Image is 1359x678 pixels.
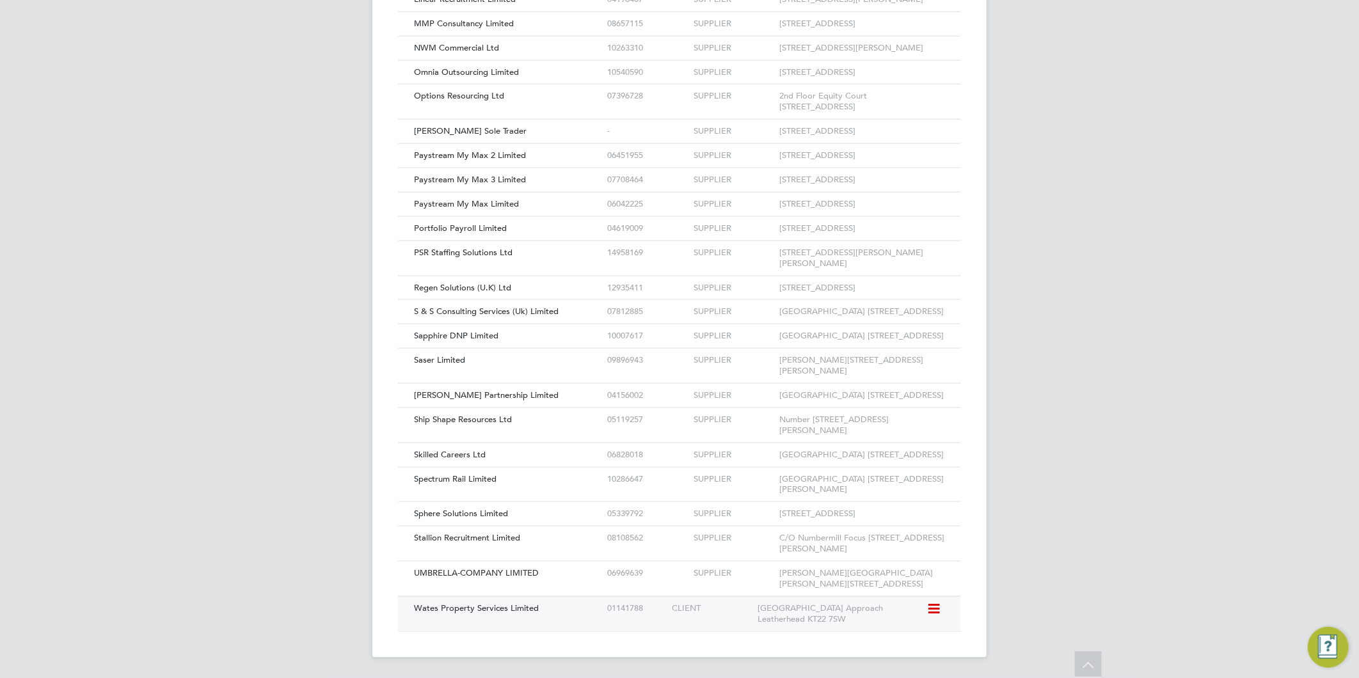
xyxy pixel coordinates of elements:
div: [STREET_ADDRESS] [776,61,948,84]
div: [STREET_ADDRESS] [776,12,948,36]
span: Stallion Recruitment Limited [414,532,520,543]
div: 10007617 [604,324,690,348]
div: 04156002 [604,384,690,407]
div: CLIENT [669,597,754,620]
div: SUPPLIER [690,502,776,526]
span: MMP Consultancy Limited [414,18,514,29]
span: UMBRELLA-COMPANY LIMITED [414,567,539,578]
span: [PERSON_NAME] Partnership Limited [414,390,559,400]
div: [GEOGRAPHIC_DATA] [STREET_ADDRESS] [776,300,948,324]
div: 07708464 [604,168,690,192]
span: NWM Commercial Ltd [414,42,499,53]
span: Wates Property Services Limited [414,603,539,613]
span: Sphere Solutions Limited [414,508,508,519]
div: C/O Numbermill Focus [STREET_ADDRESS][PERSON_NAME] [776,526,948,561]
div: 2nd Floor Equity Court [STREET_ADDRESS] [776,84,948,119]
div: SUPPLIER [690,84,776,108]
div: 05339792 [604,502,690,526]
a: Regen Solutions (U.K) Ltd12935411SUPPLIER[STREET_ADDRESS] [411,276,948,287]
div: 10540590 [604,61,690,84]
div: 14958169 [604,241,690,265]
div: 07812885 [604,300,690,324]
div: 06451955 [604,144,690,168]
a: Paystream My Max 2 Limited06451955SUPPLIER[STREET_ADDRESS] [411,143,948,154]
div: [PERSON_NAME][GEOGRAPHIC_DATA] [PERSON_NAME][STREET_ADDRESS] [776,562,948,596]
a: Sphere Solutions Limited05339792SUPPLIER[STREET_ADDRESS] [411,501,948,512]
div: 10263310 [604,36,690,60]
div: 08657115 [604,12,690,36]
a: Paystream My Max 3 Limited07708464SUPPLIER[STREET_ADDRESS] [411,168,948,178]
div: 06969639 [604,562,690,585]
div: SUPPLIER [690,217,776,240]
span: Ship Shape Resources Ltd [414,414,512,425]
span: Spectrum Rail Limited [414,473,497,484]
a: Skilled Careers Ltd06828018SUPPLIER[GEOGRAPHIC_DATA] [STREET_ADDRESS] [411,443,948,453]
div: [STREET_ADDRESS][PERSON_NAME] [776,36,948,60]
span: Regen Solutions (U.K) Ltd [414,282,511,293]
a: PSR Staffing Solutions Ltd14958169SUPPLIER[STREET_ADDRESS][PERSON_NAME][PERSON_NAME] [411,240,948,251]
div: SUPPLIER [690,468,776,491]
a: MMP Consultancy Limited08657115SUPPLIER[STREET_ADDRESS] [411,12,948,22]
a: Saser Limited09896943SUPPLIER[PERSON_NAME][STREET_ADDRESS][PERSON_NAME] [411,348,948,359]
span: Omnia Outsourcing Limited [414,67,519,77]
a: Omnia Outsourcing Limited10540590SUPPLIER[STREET_ADDRESS] [411,60,948,71]
div: [GEOGRAPHIC_DATA] Approach Leatherhead KT22 7SW [755,597,927,631]
span: Options Resourcing Ltd [414,90,504,101]
a: Stallion Recruitment Limited08108562SUPPLIERC/O Numbermill Focus [STREET_ADDRESS][PERSON_NAME] [411,526,948,537]
div: [PERSON_NAME][STREET_ADDRESS][PERSON_NAME] [776,349,948,383]
div: SUPPLIER [690,168,776,192]
div: 07396728 [604,84,690,108]
span: Paystream My Max 2 Limited [414,150,526,161]
a: [PERSON_NAME] Sole Trader-SUPPLIER[STREET_ADDRESS] [411,119,948,130]
div: 10286647 [604,468,690,491]
a: Spectrum Rail Limited10286647SUPPLIER[GEOGRAPHIC_DATA] [STREET_ADDRESS][PERSON_NAME] [411,467,948,478]
a: Paystream My Max Limited06042225SUPPLIER[STREET_ADDRESS] [411,192,948,203]
div: 01141788 [604,597,669,620]
div: [GEOGRAPHIC_DATA] [STREET_ADDRESS] [776,443,948,467]
div: SUPPLIER [690,562,776,585]
div: SUPPLIER [690,443,776,467]
div: [GEOGRAPHIC_DATA] [STREET_ADDRESS][PERSON_NAME] [776,468,948,502]
div: [STREET_ADDRESS] [776,144,948,168]
div: SUPPLIER [690,12,776,36]
div: SUPPLIER [690,61,776,84]
div: [STREET_ADDRESS] [776,276,948,300]
div: SUPPLIER [690,120,776,143]
div: [STREET_ADDRESS][PERSON_NAME][PERSON_NAME] [776,241,948,276]
div: SUPPLIER [690,36,776,60]
div: 05119257 [604,408,690,432]
span: Skilled Careers Ltd [414,449,486,460]
a: Ship Shape Resources Ltd05119257SUPPLIERNumber [STREET_ADDRESS][PERSON_NAME] [411,407,948,418]
span: Paystream My Max 3 Limited [414,174,526,185]
div: 06828018 [604,443,690,467]
div: [STREET_ADDRESS] [776,120,948,143]
span: Paystream My Max Limited [414,198,519,209]
div: [STREET_ADDRESS] [776,217,948,240]
div: SUPPLIER [690,193,776,216]
a: [PERSON_NAME] Partnership Limited04156002SUPPLIER[GEOGRAPHIC_DATA] [STREET_ADDRESS] [411,383,948,394]
div: [GEOGRAPHIC_DATA] [STREET_ADDRESS] [776,324,948,348]
div: SUPPLIER [690,300,776,324]
div: SUPPLIER [690,324,776,348]
div: 12935411 [604,276,690,300]
a: Wates Property Services Limited01141788CLIENT[GEOGRAPHIC_DATA] Approach Leatherhead KT22 7SW [411,596,948,607]
span: [PERSON_NAME] Sole Trader [414,125,527,136]
div: SUPPLIER [690,526,776,550]
div: SUPPLIER [690,276,776,300]
a: UMBRELLA-COMPANY LIMITED06969639SUPPLIER[PERSON_NAME][GEOGRAPHIC_DATA] [PERSON_NAME][STREET_ADDRESS] [411,561,948,572]
span: Sapphire DNP Limited [414,330,498,341]
div: 09896943 [604,349,690,372]
div: 04619009 [604,217,690,240]
div: 06042225 [604,193,690,216]
div: SUPPLIER [690,408,776,432]
div: [STREET_ADDRESS] [776,193,948,216]
div: [STREET_ADDRESS] [776,502,948,526]
span: S & S Consulting Services (Uk) Limited [414,306,559,317]
div: SUPPLIER [690,384,776,407]
button: Engage Resource Center [1308,627,1349,668]
div: Number [STREET_ADDRESS][PERSON_NAME] [776,408,948,443]
div: SUPPLIER [690,241,776,265]
div: SUPPLIER [690,349,776,372]
span: Portfolio Payroll Limited [414,223,507,233]
span: PSR Staffing Solutions Ltd [414,247,513,258]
